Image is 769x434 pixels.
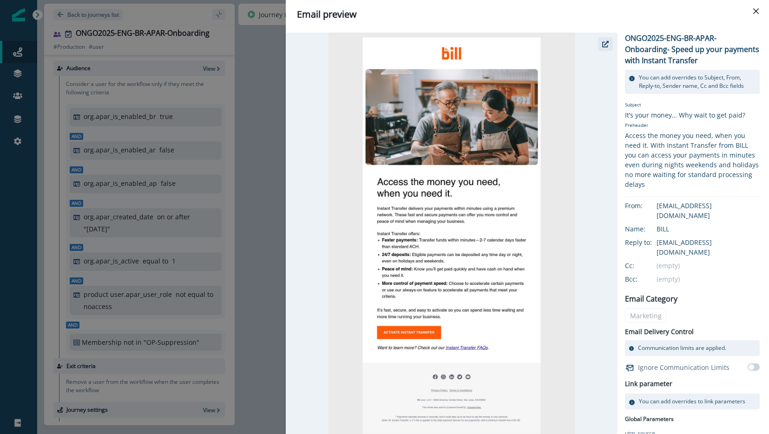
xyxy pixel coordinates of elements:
[625,101,760,110] p: Subject
[657,201,760,220] div: [EMAIL_ADDRESS][DOMAIN_NAME]
[625,224,671,234] div: Name:
[625,201,671,210] div: From:
[657,261,760,270] div: (empty)
[657,237,760,257] div: [EMAIL_ADDRESS][DOMAIN_NAME]
[639,73,756,90] p: You can add overrides to Subject, From, Reply-to, Sender name, Cc and Bcc fields
[297,7,758,21] div: Email preview
[625,120,760,131] p: Preheader
[625,237,671,247] div: Reply to:
[625,261,671,270] div: Cc:
[329,33,575,434] img: email asset unavailable
[625,110,760,120] div: It’s your money… Why wait to get paid?
[625,131,760,189] div: Access the money you need, when you need it. With Instant Transfer from BILL you can access your ...
[657,224,760,234] div: BILL
[639,397,745,406] p: You can add overrides to link parameters
[625,33,760,66] p: ONGO2025-ENG-BR-APAR-Onboarding- Speed up your payments with Instant Transfer
[625,274,671,284] div: Bcc:
[625,378,672,390] h2: Link parameter
[625,413,674,423] p: Global Parameters
[749,4,763,19] button: Close
[657,274,760,284] div: (empty)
